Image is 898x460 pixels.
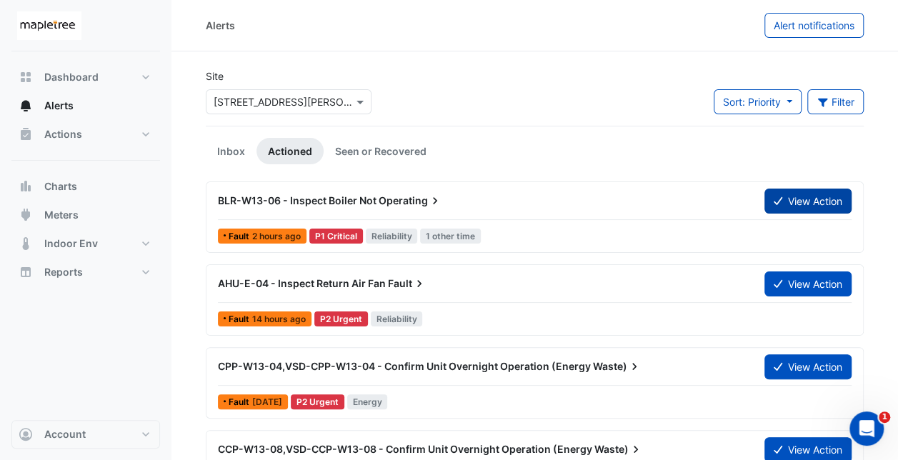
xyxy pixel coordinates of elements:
[44,427,86,441] span: Account
[19,179,33,194] app-icon: Charts
[218,194,376,206] span: BLR-W13-06 - Inspect Boiler Not
[324,138,438,164] a: Seen or Recovered
[44,70,99,84] span: Dashboard
[314,311,368,326] div: P2 Urgent
[206,18,235,33] div: Alerts
[379,194,442,208] span: Operating
[764,354,852,379] button: View Action
[218,443,592,455] span: CCP-W13-08,VSD-CCP-W13-08 - Confirm Unit Overnight Operation (Energy
[420,229,481,244] span: 1 other time
[11,258,160,286] button: Reports
[229,232,252,241] span: Fault
[252,396,282,407] span: Sun 21-Sep-2025 08:15 +08
[11,91,160,120] button: Alerts
[764,189,852,214] button: View Action
[218,360,591,372] span: CPP-W13-04,VSD-CPP-W13-04 - Confirm Unit Overnight Operation (Energy
[44,179,77,194] span: Charts
[11,63,160,91] button: Dashboard
[229,315,252,324] span: Fault
[19,236,33,251] app-icon: Indoor Env
[371,311,423,326] span: Reliability
[11,420,160,449] button: Account
[714,89,802,114] button: Sort: Priority
[366,229,418,244] span: Reliability
[879,411,890,423] span: 1
[774,19,854,31] span: Alert notifications
[44,208,79,222] span: Meters
[594,442,643,456] span: Waste)
[764,271,852,296] button: View Action
[309,229,363,244] div: P1 Critical
[19,208,33,222] app-icon: Meters
[593,359,642,374] span: Waste)
[229,398,252,406] span: Fault
[44,236,98,251] span: Indoor Env
[252,231,301,241] span: Tue 23-Sep-2025 14:15 +08
[19,127,33,141] app-icon: Actions
[19,265,33,279] app-icon: Reports
[44,127,82,141] span: Actions
[347,394,388,409] span: Energy
[252,314,306,324] span: Tue 23-Sep-2025 02:15 +08
[11,172,160,201] button: Charts
[764,13,864,38] button: Alert notifications
[44,265,83,279] span: Reports
[218,277,386,289] span: AHU-E-04 - Inspect Return Air Fan
[19,70,33,84] app-icon: Dashboard
[723,96,781,108] span: Sort: Priority
[807,89,864,114] button: Filter
[19,99,33,113] app-icon: Alerts
[11,120,160,149] button: Actions
[44,99,74,113] span: Alerts
[291,394,344,409] div: P2 Urgent
[17,11,81,40] img: Company Logo
[206,138,256,164] a: Inbox
[388,276,426,291] span: Fault
[11,201,160,229] button: Meters
[256,138,324,164] a: Actioned
[206,69,224,84] label: Site
[849,411,884,446] iframe: Intercom live chat
[11,229,160,258] button: Indoor Env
